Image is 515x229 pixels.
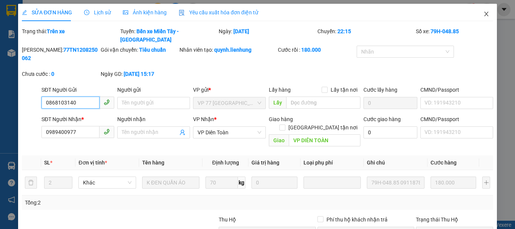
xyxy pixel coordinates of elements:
[41,115,114,123] div: SĐT Người Nhận
[416,215,493,224] div: Trạng thái Thu Hộ
[22,46,99,62] div: [PERSON_NAME]:
[22,9,72,15] span: SỬA ĐƠN HÀNG
[301,47,321,53] b: 180.000
[179,129,185,135] span: user-add
[198,97,261,109] span: VP 77 Thái Nguyên
[431,28,459,34] b: 79H-048.85
[328,86,360,94] span: Lấy tận nơi
[179,9,258,15] span: Yêu cầu xuất hóa đơn điện tử
[104,99,110,105] span: phone
[285,123,360,132] span: [GEOGRAPHIC_DATA] tận nơi
[84,9,111,15] span: Lịch sử
[363,126,417,138] input: Cước giao hàng
[117,115,190,123] div: Người nhận
[317,27,415,44] div: Chuyến:
[44,160,50,166] span: SL
[198,127,261,138] span: VP Diên Toàn
[142,160,164,166] span: Tên hàng
[415,27,494,44] div: Số xe:
[278,46,355,54] div: Cước rồi :
[238,177,245,189] span: kg
[104,129,110,135] span: phone
[367,177,424,189] input: Ghi Chú
[476,4,497,25] button: Close
[212,160,239,166] span: Định lượng
[120,28,179,43] b: Bến xe Miền Tây - [GEOGRAPHIC_DATA]
[218,27,316,44] div: Ngày:
[286,97,360,109] input: Dọc đường
[300,155,364,170] th: Loại phụ phí
[21,27,120,44] div: Trạng thái:
[124,71,154,77] b: [DATE] 15:17
[251,177,297,189] input: 0
[193,86,266,94] div: VP gửi
[289,134,360,146] input: Dọc đường
[179,10,185,16] img: icon
[482,177,490,189] button: plus
[22,10,27,15] span: edit
[193,116,214,122] span: VP Nhận
[363,116,401,122] label: Cước giao hàng
[101,70,178,78] div: Ngày GD:
[41,86,114,94] div: SĐT Người Gửi
[363,97,417,109] input: Cước lấy hàng
[51,71,54,77] b: 0
[431,177,477,189] input: 0
[269,87,291,93] span: Lấy hàng
[420,115,493,123] div: CMND/Passport
[251,160,279,166] span: Giá trị hàng
[47,28,65,34] b: Trên xe
[233,28,249,34] b: [DATE]
[364,155,427,170] th: Ghi chú
[269,134,289,146] span: Giao
[269,116,293,122] span: Giao hàng
[22,70,99,78] div: Chưa cước :
[337,28,351,34] b: 22:15
[117,86,190,94] div: Người gửi
[83,177,131,188] span: Khác
[323,215,391,224] span: Phí thu hộ khách nhận trả
[123,10,128,15] span: picture
[431,160,457,166] span: Cước hàng
[219,217,236,223] span: Thu Hộ
[179,46,276,54] div: Nhân viên tạo:
[269,97,286,109] span: Lấy
[139,47,166,53] b: Tiêu chuẩn
[142,177,199,189] input: VD: Bàn, Ghế
[25,177,37,189] button: delete
[363,87,397,93] label: Cước lấy hàng
[101,46,178,54] div: Gói vận chuyển:
[123,9,167,15] span: Ảnh kiện hàng
[214,47,251,53] b: quynh.lienhung
[420,86,493,94] div: CMND/Passport
[120,27,218,44] div: Tuyến:
[25,198,199,207] div: Tổng: 2
[483,11,489,17] span: close
[84,10,89,15] span: clock-circle
[78,160,107,166] span: Đơn vị tính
